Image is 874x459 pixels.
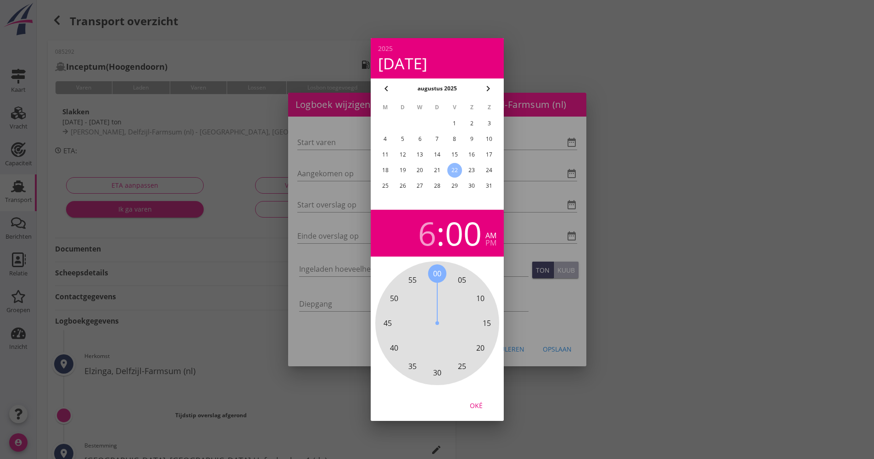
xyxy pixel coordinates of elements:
button: 27 [412,179,427,193]
button: 23 [464,163,479,178]
button: 14 [429,147,444,162]
span: 50 [390,293,398,304]
button: augustus 2025 [415,82,460,95]
span: 40 [390,342,398,353]
span: 05 [458,274,466,285]
div: 6 [418,217,436,249]
button: Oké [456,397,496,414]
div: 2025 [378,45,496,52]
div: Oké [463,401,489,410]
button: 24 [482,163,496,178]
i: chevron_left [381,83,392,94]
th: M [377,100,394,115]
button: 22 [447,163,462,178]
button: 8 [447,132,462,146]
button: 15 [447,147,462,162]
button: 26 [395,179,410,193]
span: 10 [476,293,484,304]
button: 19 [395,163,410,178]
button: 9 [464,132,479,146]
button: 4 [378,132,392,146]
div: 00 [445,217,482,249]
i: chevron_right [483,83,494,94]
button: 5 [395,132,410,146]
button: 3 [482,116,496,131]
th: V [446,100,462,115]
th: Z [463,100,480,115]
span: : [436,217,445,249]
button: 16 [464,147,479,162]
th: W [412,100,428,115]
span: 45 [384,318,392,329]
button: 20 [412,163,427,178]
span: 00 [433,268,441,279]
span: 30 [433,367,441,378]
span: 15 [483,318,491,329]
button: 28 [429,179,444,193]
button: 13 [412,147,427,162]
th: D [429,100,445,115]
button: 30 [464,179,479,193]
span: 55 [408,274,417,285]
div: am [485,232,496,239]
button: 21 [429,163,444,178]
button: 12 [395,147,410,162]
button: 7 [429,132,444,146]
span: 20 [476,342,484,353]
button: 17 [482,147,496,162]
div: [DATE] [378,56,496,71]
button: 10 [482,132,496,146]
span: 25 [458,361,466,372]
th: Z [481,100,497,115]
th: D [394,100,411,115]
button: 11 [378,147,392,162]
button: 18 [378,163,392,178]
div: pm [485,239,496,246]
button: 25 [378,179,392,193]
button: 2 [464,116,479,131]
button: 31 [482,179,496,193]
button: 6 [412,132,427,146]
span: 35 [408,361,417,372]
button: 1 [447,116,462,131]
button: 29 [447,179,462,193]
